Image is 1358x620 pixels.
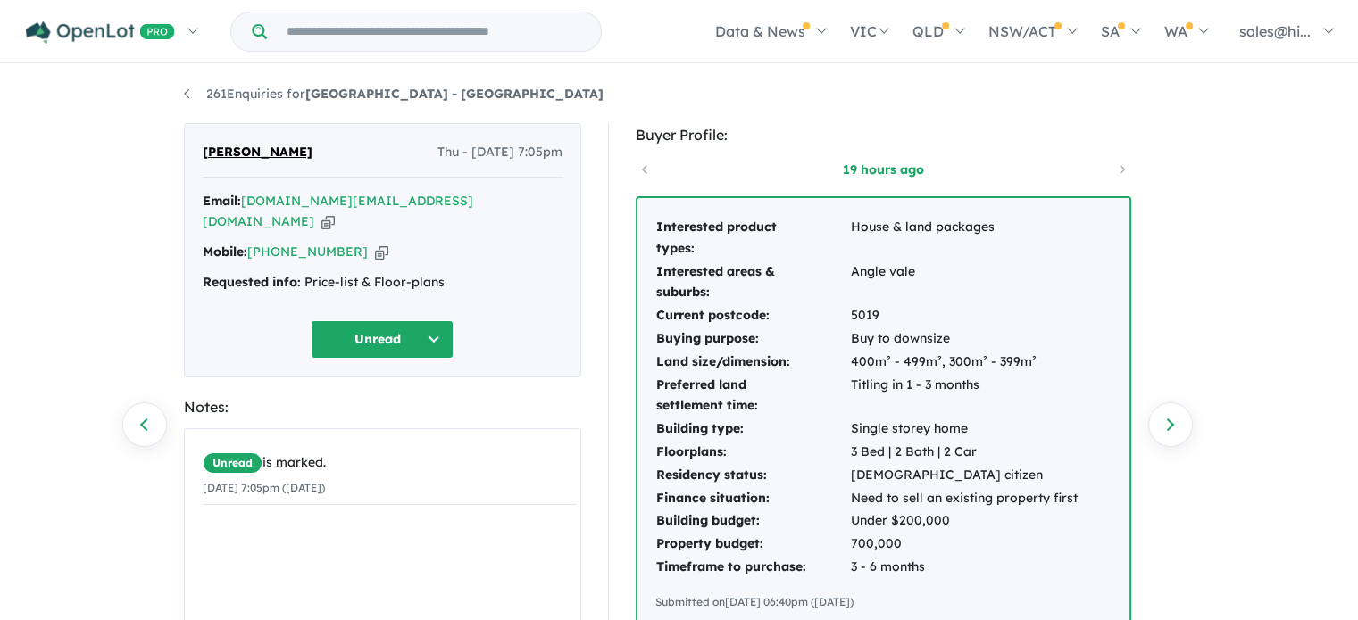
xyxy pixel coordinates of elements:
[850,304,1079,327] td: 5019
[203,452,576,474] div: is marked.
[655,593,1112,611] div: Submitted on [DATE] 06:40pm ([DATE])
[850,327,1079,351] td: Buy to downsize
[321,212,335,231] button: Copy
[850,216,1079,260] td: House & land packages
[247,244,368,260] a: [PHONE_NUMBER]
[655,464,850,487] td: Residency status:
[305,86,604,102] strong: [GEOGRAPHIC_DATA] - [GEOGRAPHIC_DATA]
[655,533,850,556] td: Property budget:
[850,556,1079,579] td: 3 - 6 months
[850,351,1079,374] td: 400m² - 499m², 300m² - 399m²
[850,533,1079,556] td: 700,000
[655,374,850,418] td: Preferred land settlement time:
[1239,22,1311,40] span: sales@hi...
[850,417,1079,441] td: Single storey home
[850,260,1079,305] td: Angle vale
[203,193,473,230] a: [DOMAIN_NAME][EMAIL_ADDRESS][DOMAIN_NAME]
[184,86,604,102] a: 261Enquiries for[GEOGRAPHIC_DATA] - [GEOGRAPHIC_DATA]
[655,417,850,441] td: Building type:
[655,327,850,351] td: Buying purpose:
[636,123,1131,147] div: Buyer Profile:
[184,395,581,419] div: Notes:
[850,441,1079,464] td: 3 Bed | 2 Bath | 2 Car
[311,320,454,359] button: Unread
[850,374,1079,418] td: Titling in 1 - 3 months
[655,487,850,510] td: Finance situation:
[271,12,597,51] input: Try estate name, suburb, builder or developer
[203,193,241,209] strong: Email:
[203,452,262,474] span: Unread
[437,142,562,163] span: Thu - [DATE] 7:05pm
[655,304,850,327] td: Current postcode:
[26,21,175,44] img: Openlot PRO Logo White
[655,260,850,305] td: Interested areas & suburbs:
[655,441,850,464] td: Floorplans:
[203,142,312,163] span: [PERSON_NAME]
[807,161,959,178] a: 19 hours ago
[203,244,247,260] strong: Mobile:
[850,487,1079,510] td: Need to sell an existing property first
[203,272,562,293] div: Price-list & Floor-plans
[850,464,1079,487] td: [DEMOGRAPHIC_DATA] citizen
[655,351,850,374] td: Land size/dimension:
[184,84,1175,105] nav: breadcrumb
[655,509,850,533] td: Building budget:
[203,481,325,494] small: [DATE] 7:05pm ([DATE])
[203,274,301,290] strong: Requested info:
[655,216,850,260] td: Interested product types:
[375,243,388,261] button: Copy
[850,509,1079,533] td: Under $200,000
[655,556,850,579] td: Timeframe to purchase:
